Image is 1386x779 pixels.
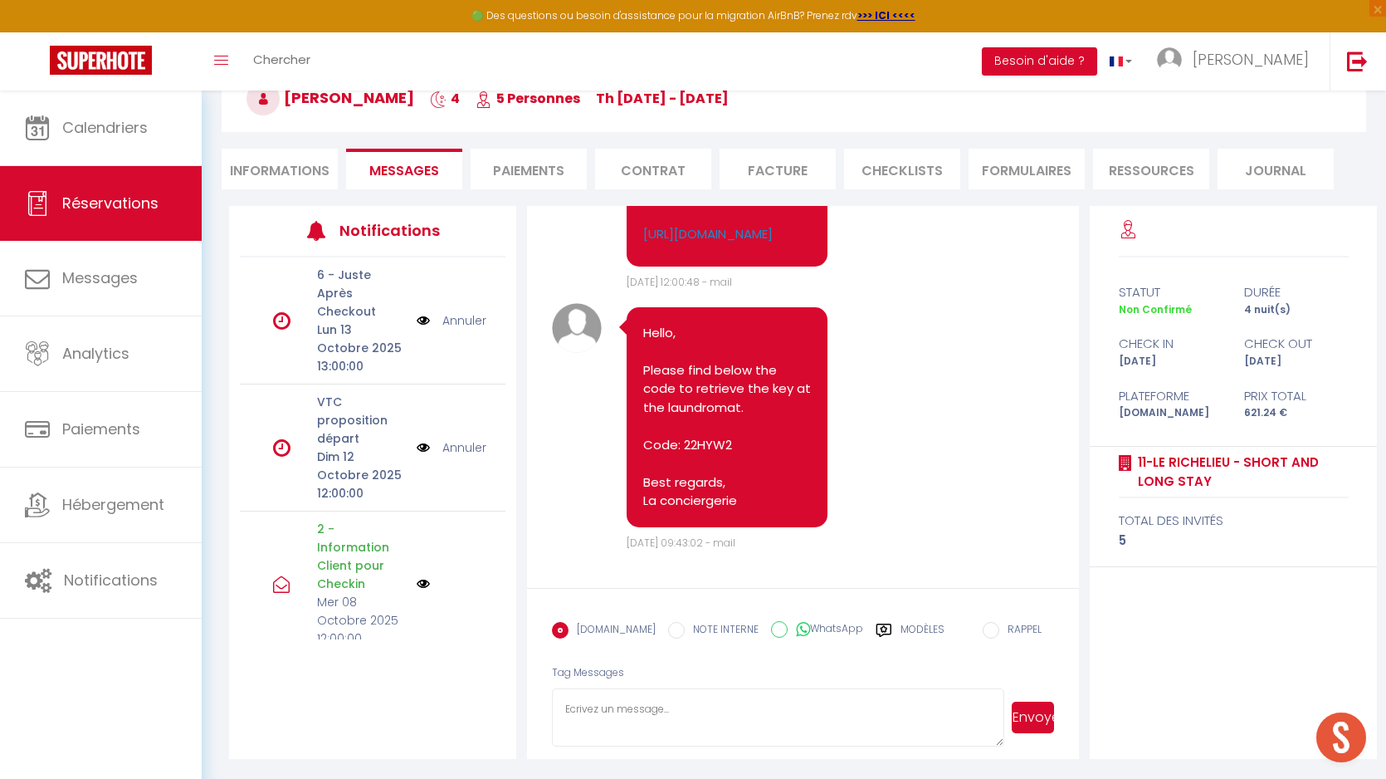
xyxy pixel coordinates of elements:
img: NO IMAGE [417,311,430,330]
p: VTC proposition départ [317,393,406,448]
div: total des invités [1119,511,1349,531]
div: durée [1233,282,1359,302]
div: Prix total [1233,386,1359,406]
span: [PERSON_NAME] [1193,49,1309,70]
span: [PERSON_NAME] [246,87,414,108]
p: Lun 13 Octobre 2025 13:00:00 [317,321,406,375]
div: [DOMAIN_NAME] [1108,405,1233,421]
div: Plateforme [1108,386,1233,406]
span: Notifications [64,570,158,590]
span: Analytics [62,343,129,364]
img: avatar.png [552,303,602,353]
span: Non Confirmé [1119,302,1192,316]
p: Mer 08 Octobre 2025 12:00:00 [317,593,406,648]
span: Paiements [62,419,140,439]
span: Hébergement [62,494,164,515]
span: [DATE] 12:00:48 - mail [627,275,732,289]
a: >>> ICI <<<< [857,8,915,22]
span: Réservations [62,193,159,213]
span: 5 Personnes [476,89,580,108]
span: Tag Messages [552,665,624,679]
pre: Hello, Please find below the code to retrieve the key at the laundromat. Code: 22HYW2 Best regard... [643,324,811,511]
div: 5 [1119,531,1349,551]
img: logout [1347,51,1368,71]
p: Dim 12 Octobre 2025 12:00:00 [317,448,406,502]
div: statut [1108,282,1233,302]
label: RAPPEL [999,622,1042,640]
span: Calendriers [62,117,148,138]
li: Facture [720,149,836,189]
label: Modèles [900,622,944,651]
label: WhatsApp [788,621,863,639]
span: Chercher [253,51,310,68]
div: Ouvrir le chat [1316,713,1366,762]
h3: Notifications [339,212,450,249]
li: FORMULAIRES [969,149,1085,189]
img: ... [1157,47,1182,72]
div: check in [1108,334,1233,354]
label: NOTE INTERNE [685,622,759,640]
img: Super Booking [50,46,152,75]
img: NO IMAGE [417,438,430,457]
a: 11-Le Richelieu - short and long stay [1132,453,1349,492]
span: Th [DATE] - [DATE] [596,89,729,108]
li: Informations [222,149,338,189]
img: NO IMAGE [417,577,430,590]
label: [DOMAIN_NAME] [569,622,656,640]
li: Ressources [1093,149,1209,189]
div: 4 nuit(s) [1233,302,1359,318]
div: 621.24 € [1233,405,1359,421]
div: [DATE] [1233,354,1359,370]
li: Journal [1218,149,1334,189]
button: Envoyer [1012,702,1054,733]
button: Besoin d'aide ? [982,47,1097,76]
span: Messages [369,161,439,180]
a: [URL][DOMAIN_NAME] [643,225,773,243]
a: Annuler [442,438,486,457]
span: 4 [430,89,460,108]
a: Annuler [442,311,486,330]
div: [DATE] [1108,354,1233,370]
a: Chercher [241,32,323,91]
a: ... [PERSON_NAME] [1144,32,1330,91]
div: check out [1233,334,1359,354]
li: Contrat [595,149,711,189]
li: Paiements [471,149,587,189]
li: CHECKLISTS [844,149,960,189]
p: 2 - Information Client pour Checkin [317,520,406,593]
p: 6 - Juste Après Checkout [317,266,406,321]
span: Messages [62,267,138,288]
span: [DATE] 09:43:02 - mail [627,536,735,550]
